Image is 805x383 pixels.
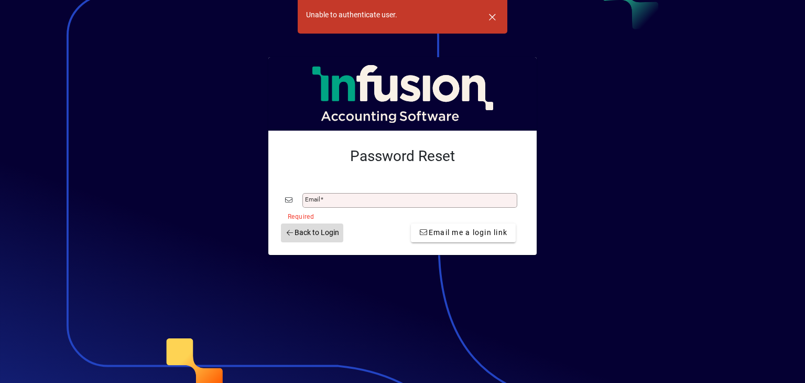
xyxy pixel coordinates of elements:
h2: Password Reset [285,147,520,165]
mat-error: Required [288,210,512,221]
div: Unable to authenticate user. [306,9,397,20]
span: Email me a login link [419,227,507,238]
mat-label: Email [305,196,320,203]
button: Email me a login link [411,224,516,242]
span: Back to Login [285,227,339,238]
a: Back to Login [281,224,343,242]
button: Dismiss [480,4,505,29]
